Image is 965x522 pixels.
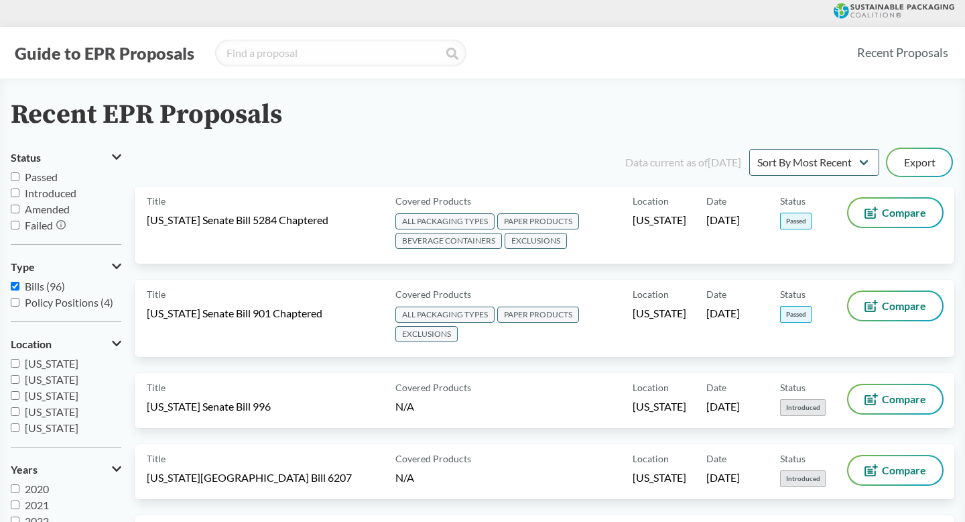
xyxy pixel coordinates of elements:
[882,394,926,405] span: Compare
[395,213,495,229] span: ALL PACKAGING TYPES
[882,301,926,311] span: Compare
[11,391,19,400] input: [US_STATE]
[11,205,19,213] input: Amended
[11,221,19,229] input: Failed
[706,380,726,395] span: Date
[633,194,669,208] span: Location
[706,470,740,485] span: [DATE]
[887,149,952,176] button: Export
[215,40,466,66] input: Find a proposal
[147,380,166,395] span: Title
[882,465,926,476] span: Compare
[11,407,19,416] input: [US_STATE]
[706,213,740,227] span: [DATE]
[11,338,52,350] span: Location
[11,146,121,169] button: Status
[395,380,471,395] span: Covered Products
[11,189,19,197] input: Introduced
[848,292,942,320] button: Compare
[780,194,806,208] span: Status
[633,306,686,321] span: [US_STATE]
[147,306,322,321] span: [US_STATE] Senate Bill 901 Chaptered
[395,400,414,413] span: N/A
[633,213,686,227] span: [US_STATE]
[25,357,78,370] span: [US_STATE]
[147,287,166,301] span: Title
[25,499,49,511] span: 2021
[11,282,19,291] input: Bills (96)
[706,287,726,301] span: Date
[11,359,19,368] input: [US_STATE]
[11,375,19,384] input: [US_STATE]
[11,484,19,493] input: 2020
[11,261,35,273] span: Type
[780,306,812,323] span: Passed
[882,207,926,218] span: Compare
[706,452,726,466] span: Date
[147,452,166,466] span: Title
[25,219,53,231] span: Failed
[11,172,19,181] input: Passed
[11,298,19,307] input: Policy Positions (4)
[11,256,121,278] button: Type
[780,452,806,466] span: Status
[848,456,942,484] button: Compare
[780,380,806,395] span: Status
[395,233,502,249] span: BEVERAGE CONTAINERS
[395,194,471,208] span: Covered Products
[25,296,113,309] span: Policy Positions (4)
[25,280,65,293] span: Bills (96)
[625,154,741,170] div: Data current as of [DATE]
[780,399,826,416] span: Introduced
[147,213,328,227] span: [US_STATE] Senate Bill 5284 Chaptered
[633,399,686,414] span: [US_STATE]
[395,471,414,484] span: N/A
[147,194,166,208] span: Title
[851,38,954,68] a: Recent Proposals
[11,501,19,509] input: 2021
[395,452,471,466] span: Covered Products
[848,385,942,413] button: Compare
[25,203,70,215] span: Amended
[780,213,812,229] span: Passed
[395,287,471,301] span: Covered Products
[497,307,579,323] span: PAPER PRODUCTS
[11,152,41,164] span: Status
[11,458,121,481] button: Years
[395,307,495,323] span: ALL PACKAGING TYPES
[395,326,458,342] span: EXCLUSIONS
[25,482,49,495] span: 2020
[147,399,271,414] span: [US_STATE] Senate Bill 996
[25,405,78,418] span: [US_STATE]
[25,373,78,386] span: [US_STATE]
[11,42,198,64] button: Guide to EPR Proposals
[11,333,121,356] button: Location
[25,170,58,183] span: Passed
[497,213,579,229] span: PAPER PRODUCTS
[147,470,352,485] span: [US_STATE][GEOGRAPHIC_DATA] Bill 6207
[633,380,669,395] span: Location
[11,100,282,130] h2: Recent EPR Proposals
[633,452,669,466] span: Location
[706,399,740,414] span: [DATE]
[11,464,38,476] span: Years
[706,194,726,208] span: Date
[25,421,78,434] span: [US_STATE]
[706,306,740,321] span: [DATE]
[25,187,76,199] span: Introduced
[780,470,826,487] span: Introduced
[633,470,686,485] span: [US_STATE]
[25,389,78,402] span: [US_STATE]
[780,287,806,301] span: Status
[633,287,669,301] span: Location
[505,233,567,249] span: EXCLUSIONS
[11,423,19,432] input: [US_STATE]
[848,199,942,227] button: Compare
